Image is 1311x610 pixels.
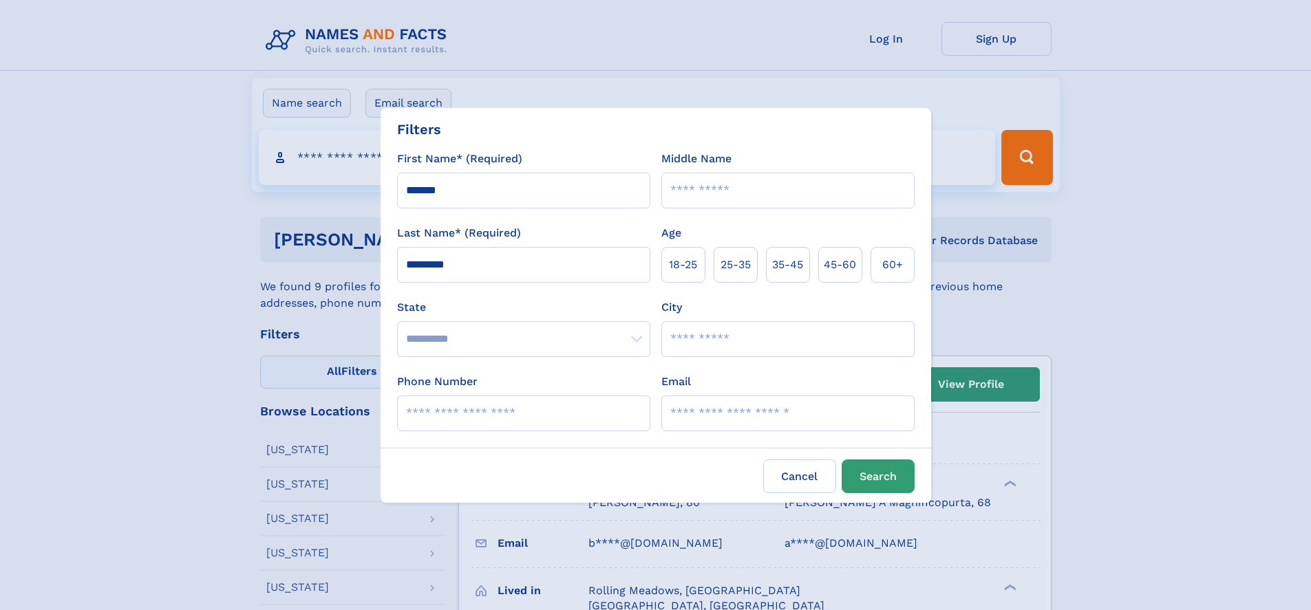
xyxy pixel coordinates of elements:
[772,257,803,273] span: 35‑45
[397,373,478,390] label: Phone Number
[397,119,441,140] div: Filters
[397,225,521,241] label: Last Name* (Required)
[661,299,682,316] label: City
[669,257,697,273] span: 18‑25
[842,459,915,493] button: Search
[763,459,836,493] label: Cancel
[397,151,522,167] label: First Name* (Required)
[661,373,691,390] label: Email
[721,257,751,273] span: 25‑35
[397,299,650,316] label: State
[824,257,856,273] span: 45‑60
[661,151,732,167] label: Middle Name
[661,225,681,241] label: Age
[882,257,903,273] span: 60+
